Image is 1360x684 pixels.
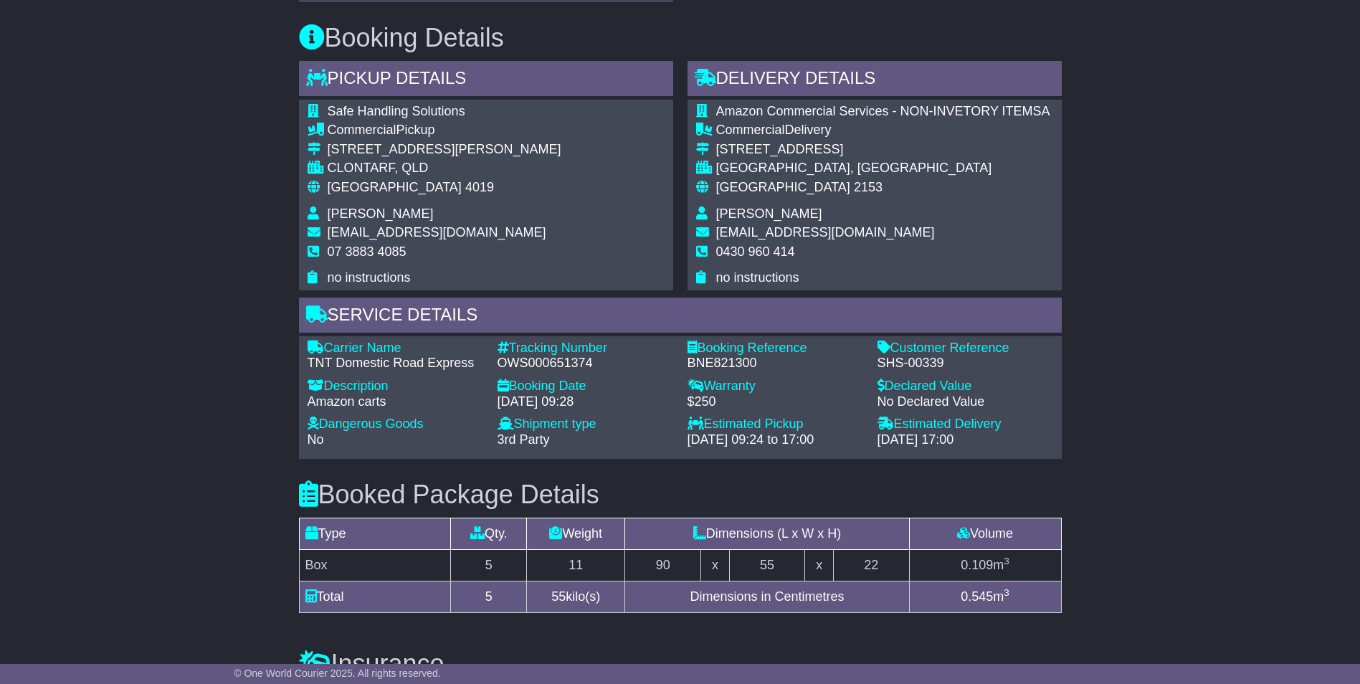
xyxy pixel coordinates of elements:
span: Commercial [716,123,785,137]
div: Delivery [716,123,1050,138]
div: SHS-00339 [878,356,1053,371]
div: Estimated Pickup [688,417,863,432]
div: [DATE] 09:24 to 17:00 [688,432,863,448]
div: Delivery Details [688,61,1062,100]
div: Pickup Details [299,61,673,100]
td: Volume [909,518,1061,550]
span: [GEOGRAPHIC_DATA] [716,180,850,194]
div: Carrier Name [308,341,483,356]
div: No Declared Value [878,394,1053,410]
td: m [909,581,1061,613]
sup: 3 [1004,587,1009,598]
span: 55 [551,589,566,604]
span: 07 3883 4085 [328,244,406,259]
div: Booking Date [498,379,673,394]
td: x [701,550,729,581]
span: no instructions [716,270,799,285]
td: Box [299,550,451,581]
span: 2153 [854,180,883,194]
div: Tracking Number [498,341,673,356]
div: Booking Reference [688,341,863,356]
div: Estimated Delivery [878,417,1053,432]
span: [EMAIL_ADDRESS][DOMAIN_NAME] [716,225,935,239]
div: [DATE] 17:00 [878,432,1053,448]
td: Type [299,518,451,550]
h3: Booking Details [299,24,1062,52]
span: [GEOGRAPHIC_DATA] [328,180,462,194]
td: Total [299,581,451,613]
div: Shipment type [498,417,673,432]
td: Weight [527,518,625,550]
span: [EMAIL_ADDRESS][DOMAIN_NAME] [328,225,546,239]
div: [DATE] 09:28 [498,394,673,410]
td: 5 [451,581,527,613]
span: Commercial [328,123,396,137]
span: Amazon Commercial Services - NON-INVETORY ITEMSA [716,104,1050,118]
h3: Booked Package Details [299,480,1062,509]
span: Safe Handling Solutions [328,104,465,118]
span: 3rd Party [498,432,550,447]
td: 90 [625,550,701,581]
div: Description [308,379,483,394]
td: Dimensions in Centimetres [625,581,909,613]
div: Pickup [328,123,561,138]
td: 5 [451,550,527,581]
span: 0.545 [961,589,993,604]
span: 0430 960 414 [716,244,795,259]
span: No [308,432,324,447]
span: 0.109 [961,558,993,572]
div: Service Details [299,298,1062,336]
td: m [909,550,1061,581]
div: CLONTARF, QLD [328,161,561,176]
td: 55 [729,550,805,581]
td: 11 [527,550,625,581]
div: Declared Value [878,379,1053,394]
td: Qty. [451,518,527,550]
span: © One World Courier 2025. All rights reserved. [234,668,441,679]
span: no instructions [328,270,411,285]
div: Dangerous Goods [308,417,483,432]
span: [PERSON_NAME] [716,206,822,221]
span: 4019 [465,180,494,194]
div: [STREET_ADDRESS][PERSON_NAME] [328,142,561,158]
td: kilo(s) [527,581,625,613]
td: Dimensions (L x W x H) [625,518,909,550]
span: [PERSON_NAME] [328,206,434,221]
td: 22 [833,550,909,581]
h3: Insurance [299,650,1062,678]
div: [GEOGRAPHIC_DATA], [GEOGRAPHIC_DATA] [716,161,1050,176]
div: Amazon carts [308,394,483,410]
div: TNT Domestic Road Express [308,356,483,371]
td: x [805,550,833,581]
div: OWS000651374 [498,356,673,371]
div: $250 [688,394,863,410]
div: [STREET_ADDRESS] [716,142,1050,158]
div: BNE821300 [688,356,863,371]
div: Warranty [688,379,863,394]
sup: 3 [1004,556,1009,566]
div: Customer Reference [878,341,1053,356]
